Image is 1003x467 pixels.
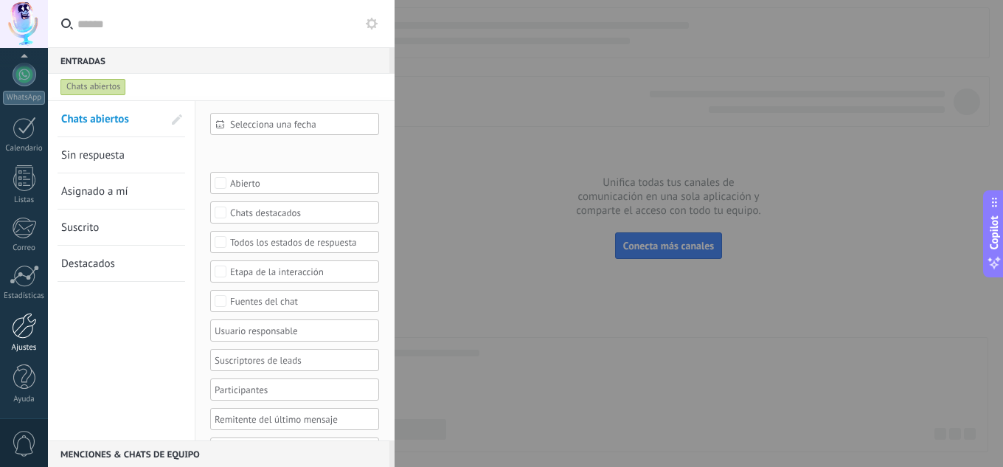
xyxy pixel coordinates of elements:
[58,173,185,210] li: Asignado a mí
[3,144,46,153] div: Calendario
[61,221,99,235] span: Suscrito
[3,196,46,205] div: Listas
[61,137,163,173] a: Sin respuesta
[60,78,126,96] div: Chats abiertos
[61,148,125,162] span: Sin respuesta
[61,112,129,126] span: Chats abiertos
[61,173,163,209] a: Asignado a mí
[58,246,185,282] li: Destacados
[987,215,1002,249] span: Copilot
[61,210,163,245] a: Suscrito
[61,257,115,271] span: Destacados
[230,178,360,189] div: Abierto
[3,91,45,105] div: WhatsApp
[58,137,185,173] li: Sin respuesta
[230,296,360,307] div: Fuentes del chat
[230,207,360,218] div: Chats destacados
[3,343,46,353] div: Ajustes
[3,395,46,404] div: Ayuda
[61,184,128,198] span: Asignado a mí
[58,210,185,246] li: Suscrito
[48,440,389,467] div: Menciones & Chats de equipo
[3,291,46,301] div: Estadísticas
[61,101,163,136] a: Chats abiertos
[58,101,185,137] li: Chats abiertos
[61,246,163,281] a: Destacados
[48,47,389,74] div: Entradas
[230,266,360,277] div: Etapa de la interacción
[230,119,371,130] span: Selecciona una fecha
[3,243,46,253] div: Correo
[230,237,360,248] div: Todos los estados de respuesta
